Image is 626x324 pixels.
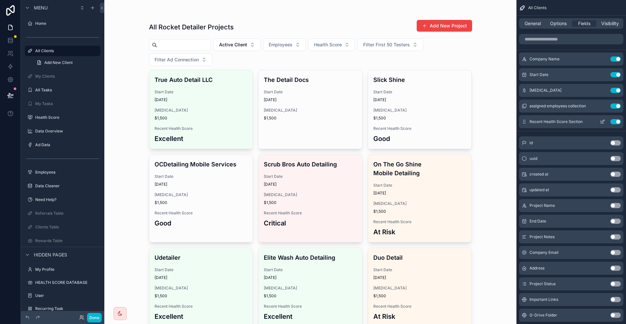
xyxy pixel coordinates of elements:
[529,172,548,177] span: created at
[35,224,99,230] label: Clients Table
[25,46,100,56] a: All Clients
[35,280,99,285] label: HEALTH SCORE DATABASE
[529,297,558,302] span: Important Links
[528,5,546,10] span: All Clients
[35,293,99,298] label: User
[25,112,100,123] a: Health Score
[529,119,583,124] span: Recent Health Score Section
[529,281,556,286] span: Project Status
[87,313,102,322] button: Done
[34,5,48,11] span: Menu
[529,56,559,62] span: Company Name
[529,250,559,255] span: Company Email
[25,18,100,29] a: Home
[35,238,99,243] label: Rewards Table
[529,140,533,146] span: id
[25,290,100,301] a: User
[525,20,541,27] span: General
[25,208,100,219] a: Referrals Table
[34,252,67,258] span: Hidden pages
[25,222,100,232] a: Clients Table
[25,167,100,177] a: Employees
[35,170,99,175] label: Employees
[35,129,99,134] label: Data Overview
[44,60,73,65] span: Add New Client
[529,219,546,224] span: End Date
[35,87,99,93] label: All Tasks
[35,74,99,79] label: My Clients
[529,156,537,161] span: uuid
[25,181,100,191] a: Data Cleaner
[35,306,99,311] label: Recurring Task
[529,88,561,93] span: [MEDICAL_DATA]
[33,57,100,68] a: Add New Client
[35,48,97,54] label: All Clients
[25,126,100,136] a: Data Overview
[35,101,99,106] label: My Tasks
[25,71,100,82] a: My Clients
[529,234,555,239] span: Project Notes
[35,142,99,147] label: Ad Data
[35,267,99,272] label: My Profile
[25,99,100,109] a: My Tasks
[601,20,619,27] span: Visibility
[529,266,544,271] span: Address
[35,115,99,120] label: Health Score
[578,20,590,27] span: Fields
[529,313,557,318] span: G-Drive Folder
[550,20,567,27] span: Options
[35,21,99,26] label: Home
[35,211,99,216] label: Referrals Table
[529,72,548,77] span: Start Date
[25,277,100,288] a: HEALTH SCORE DATABASE
[529,103,586,109] span: assigned employees collection
[25,140,100,150] a: Ad Data
[35,183,99,189] label: Data Cleaner
[529,203,555,208] span: Project Name
[35,197,99,202] label: Need Help?
[25,85,100,95] a: All Tasks
[25,236,100,246] a: Rewards Table
[25,194,100,205] a: Need Help?
[25,264,100,275] a: My Profile
[529,187,549,193] span: updated at
[25,303,100,314] a: Recurring Task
